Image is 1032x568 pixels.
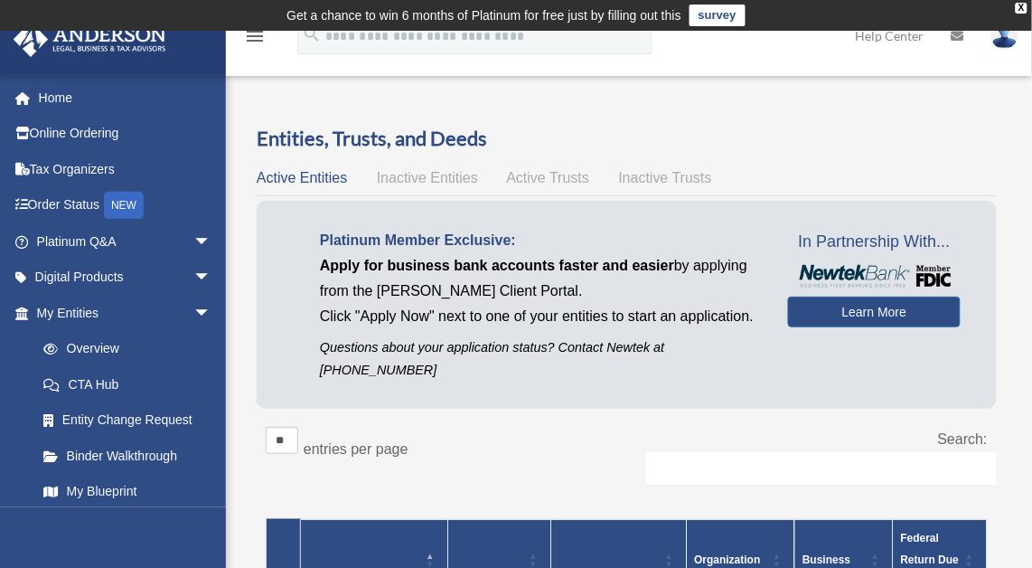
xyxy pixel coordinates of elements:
[193,260,230,297] span: arrow_drop_down
[13,151,239,187] a: Tax Organizers
[797,265,952,288] img: NewtekBankLogoSM.png
[13,116,239,152] a: Online Ordering
[8,22,172,57] img: Anderson Advisors Platinum Portal
[320,253,761,304] p: by applying from the [PERSON_NAME] Client Portal.
[377,170,478,185] span: Inactive Entities
[193,223,230,260] span: arrow_drop_down
[25,366,230,402] a: CTA Hub
[320,304,761,329] p: Click "Apply Now" next to one of your entities to start an application.
[1016,3,1027,14] div: close
[320,336,761,382] p: Questions about your application status? Contact Newtek at [PHONE_NUMBER]
[13,295,230,331] a: My Entitiesarrow_drop_down
[13,80,239,116] a: Home
[507,170,590,185] span: Active Trusts
[320,228,761,253] p: Platinum Member Exclusive:
[302,24,322,44] i: search
[244,32,266,47] a: menu
[193,295,230,332] span: arrow_drop_down
[13,223,239,260] a: Platinum Q&Aarrow_drop_down
[25,331,220,367] a: Overview
[788,297,961,327] a: Learn More
[286,5,681,26] div: Get a chance to win 6 months of Platinum for free just by filling out this
[788,228,961,257] span: In Partnership With...
[25,438,230,474] a: Binder Walkthrough
[25,402,230,439] a: Entity Change Request
[619,170,712,185] span: Inactive Trusts
[257,170,347,185] span: Active Entities
[304,441,408,457] label: entries per page
[104,192,144,219] div: NEW
[991,23,1018,49] img: User Pic
[25,474,230,510] a: My Blueprint
[13,187,239,224] a: Order StatusNEW
[257,125,997,153] h3: Entities, Trusts, and Deeds
[13,260,239,296] a: Digital Productsarrow_drop_down
[244,25,266,47] i: menu
[320,258,674,273] span: Apply for business bank accounts faster and easier
[690,5,746,26] a: survey
[938,431,988,447] label: Search:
